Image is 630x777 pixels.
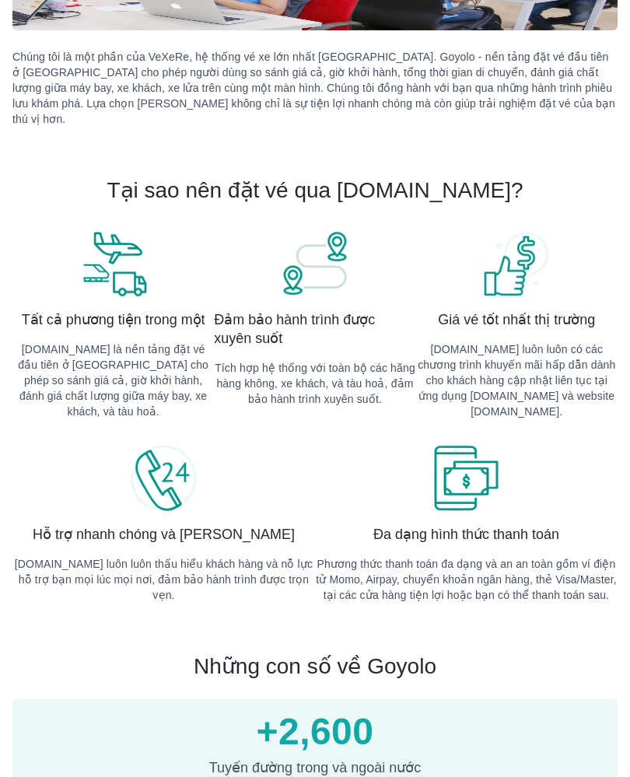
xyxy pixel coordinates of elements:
p: +2,600 [257,718,374,746]
span: Hỗ trợ nhanh chóng và [PERSON_NAME] [33,525,295,544]
span: Tất cả phương tiện trong một [22,310,205,329]
p: [DOMAIN_NAME] là nền tảng đặt vé đầu tiên ở [GEOGRAPHIC_DATA] cho phép so sánh giá cả, giờ khởi h... [12,341,214,419]
h2: Tại sao nên đặt vé qua [DOMAIN_NAME]? [107,177,523,205]
p: [DOMAIN_NAME] luôn luôn thấu hiểu khách hàng và nỗ lực hỗ trợ bạn mọi lúc mọi nơi, đảm bảo hành t... [12,556,315,603]
span: Giá vé tốt nhất thị trường [438,310,595,329]
p: [DOMAIN_NAME] luôn luôn có các chương trình khuyến mãi hấp dẫn dành cho khách hàng cập nhật liên ... [416,341,618,419]
span: Đa dạng hình thức thanh toán [373,525,559,544]
img: banner [129,444,199,513]
img: banner [481,229,551,298]
img: banner [280,229,350,298]
span: Tuyến đường trong và ngoài nước [209,758,421,777]
div: Chúng tôi là một phần của VeXeRe, hệ thống vé xe lớn nhất [GEOGRAPHIC_DATA]. Goyolo - nền tảng đặ... [12,49,618,127]
p: Phương thức thanh toán đa dạng và an an toàn gồm ví điện tử Momo, Airpay, chuyển khoản ngân hàng,... [315,556,618,603]
p: Tích hợp hệ thống với toàn bộ các hãng hàng không, xe khách, và tàu hoả, đảm bảo hành trình xuyên... [214,360,415,407]
span: Đảm bảo hành trình được xuyên suốt [214,310,415,348]
h2: Những con số về Goyolo [194,653,436,681]
img: banner [432,444,502,513]
img: banner [79,229,149,298]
